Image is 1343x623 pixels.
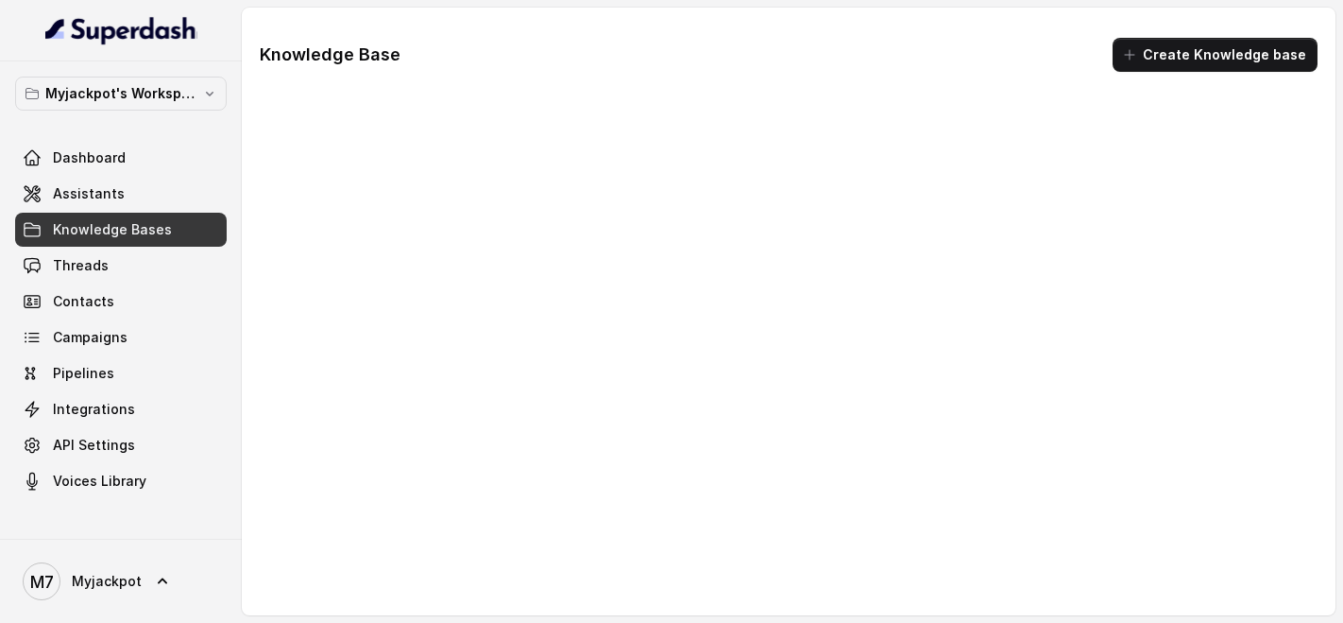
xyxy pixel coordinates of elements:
text: M7 [30,572,54,592]
a: Contacts [15,285,227,319]
button: Myjackpot's Workspace [15,77,227,111]
span: Integrations [53,400,135,419]
span: Campaigns [53,328,127,347]
p: Myjackpot's Workspace [45,82,196,105]
a: Threads [15,249,227,283]
a: Campaigns [15,320,227,355]
span: Pipelines [53,364,114,383]
a: Knowledge Bases [15,213,227,247]
span: Dashboard [53,148,126,167]
span: API Settings [53,436,135,455]
a: Voices Library [15,464,227,498]
a: Pipelines [15,356,227,390]
span: Threads [53,256,109,275]
span: Knowledge Bases [53,220,172,239]
span: Contacts [53,292,114,311]
a: Assistants [15,177,227,211]
span: Myjackpot [72,572,142,591]
span: Assistants [53,184,125,203]
a: Myjackpot [15,555,227,608]
img: light.svg [45,15,197,45]
a: Integrations [15,392,227,426]
a: Dashboard [15,141,227,175]
span: Voices Library [53,472,146,491]
h1: Knowledge Base [260,40,400,70]
button: Create Knowledge base [1113,38,1317,72]
a: API Settings [15,428,227,462]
